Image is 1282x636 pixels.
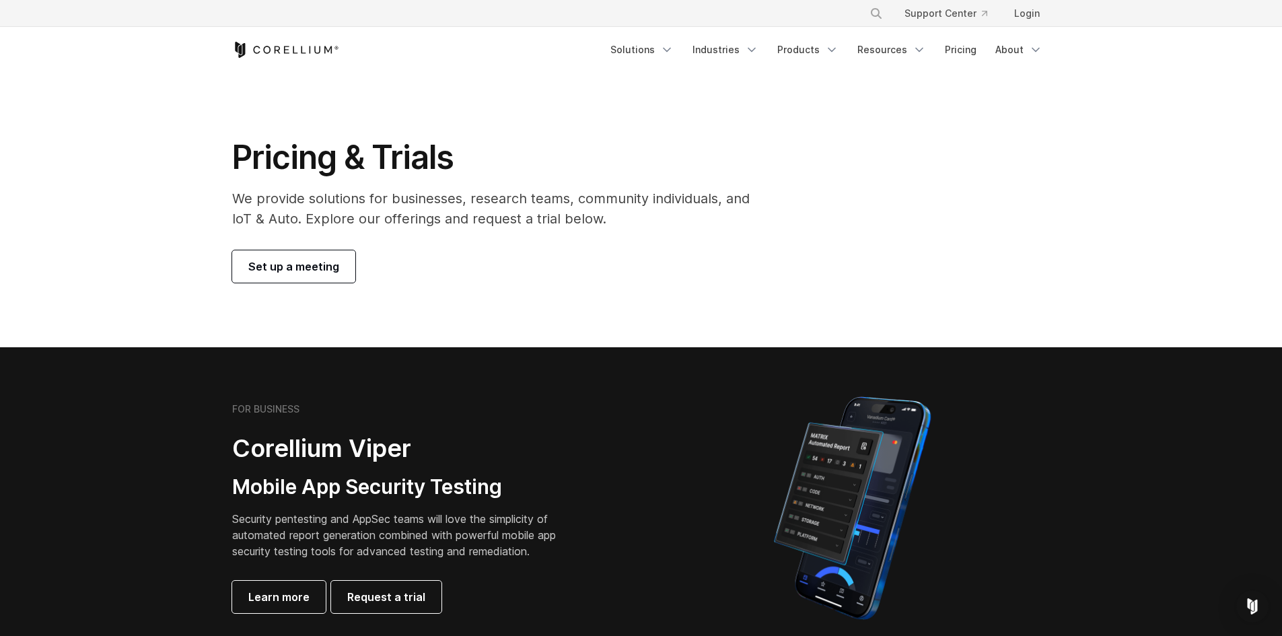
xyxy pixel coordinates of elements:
h1: Pricing & Trials [232,137,769,178]
p: Security pentesting and AppSec teams will love the simplicity of automated report generation comb... [232,511,577,559]
div: Navigation Menu [602,38,1050,62]
span: Set up a meeting [248,258,339,275]
a: Login [1003,1,1050,26]
a: Corellium Home [232,42,339,58]
a: Request a trial [331,581,441,613]
a: Learn more [232,581,326,613]
img: Corellium MATRIX automated report on iPhone showing app vulnerability test results across securit... [751,390,954,626]
span: Request a trial [347,589,425,605]
a: Set up a meeting [232,250,355,283]
a: Resources [849,38,934,62]
a: Support Center [894,1,998,26]
h3: Mobile App Security Testing [232,474,577,500]
p: We provide solutions for businesses, research teams, community individuals, and IoT & Auto. Explo... [232,188,769,229]
h2: Corellium Viper [232,433,577,464]
a: Solutions [602,38,682,62]
button: Search [864,1,888,26]
a: Industries [684,38,767,62]
a: Products [769,38,847,62]
a: Pricing [937,38,985,62]
span: Learn more [248,589,310,605]
div: Open Intercom Messenger [1236,590,1269,623]
h6: FOR BUSINESS [232,403,299,415]
div: Navigation Menu [853,1,1050,26]
a: About [987,38,1050,62]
